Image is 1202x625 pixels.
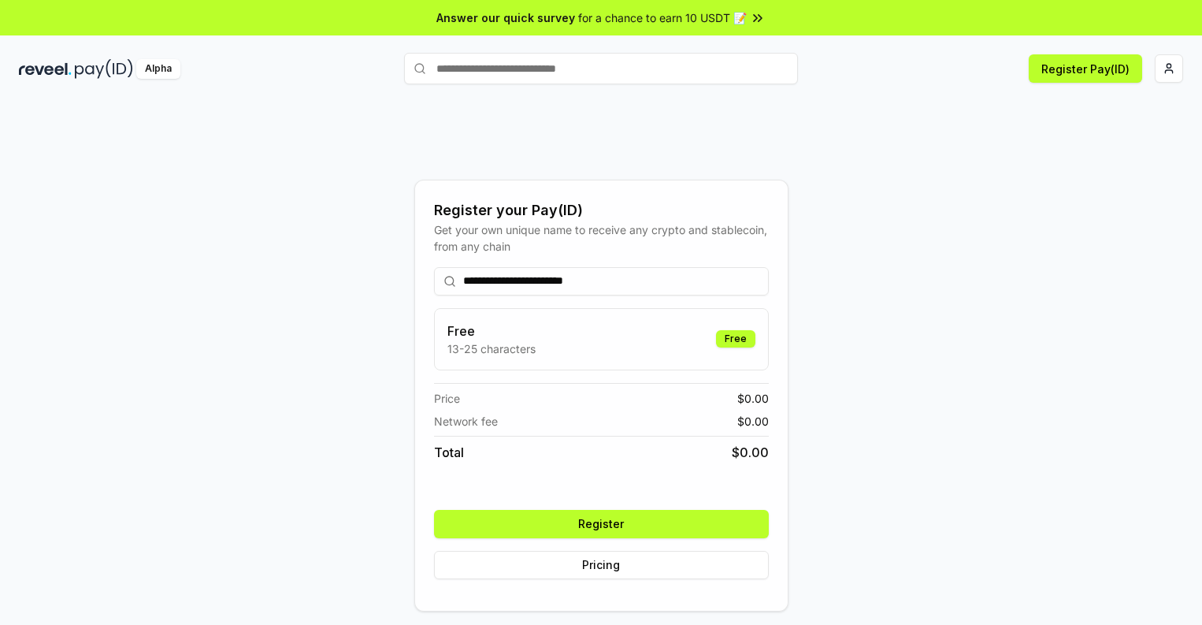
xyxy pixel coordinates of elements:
[447,340,536,357] p: 13-25 characters
[434,443,464,462] span: Total
[434,413,498,430] span: Network fee
[737,413,769,430] span: $ 0.00
[434,510,769,538] button: Register
[434,551,769,579] button: Pricing
[434,199,769,221] div: Register your Pay(ID)
[716,330,755,348] div: Free
[136,59,180,79] div: Alpha
[434,221,769,255] div: Get your own unique name to receive any crypto and stablecoin, from any chain
[447,322,536,340] h3: Free
[1029,54,1142,83] button: Register Pay(ID)
[434,390,460,407] span: Price
[75,59,133,79] img: pay_id
[578,9,747,26] span: for a chance to earn 10 USDT 📝
[436,9,575,26] span: Answer our quick survey
[732,443,769,462] span: $ 0.00
[737,390,769,407] span: $ 0.00
[19,59,72,79] img: reveel_dark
